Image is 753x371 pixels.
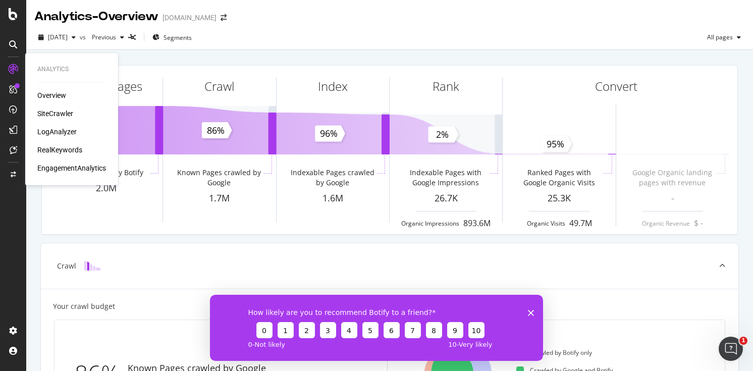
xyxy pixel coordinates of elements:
[50,182,163,195] div: 2.0M
[277,192,389,205] div: 1.6M
[164,33,192,42] span: Segments
[210,295,543,361] iframe: Survey from Botify
[703,33,733,41] span: All pages
[57,261,76,271] div: Crawl
[37,127,77,137] a: LogAnalyzer
[433,78,459,95] div: Rank
[88,33,116,41] span: Previous
[177,168,262,188] div: Known Pages crawled by Google
[34,29,80,45] button: [DATE]
[48,33,68,41] span: 2025 Aug. 31st
[84,261,100,271] img: block-icon
[401,219,459,228] div: Organic Impressions
[163,192,276,205] div: 1.7M
[204,78,234,95] div: Crawl
[88,29,128,45] button: Previous
[516,348,592,357] div: Crawled by Botify only
[163,13,217,23] div: [DOMAIN_NAME]
[318,78,348,95] div: Index
[703,29,745,45] button: All pages
[221,14,227,21] div: arrow-right-arrow-left
[148,29,196,45] button: Segments
[403,168,488,188] div: Indexable Pages with Google Impressions
[53,301,115,311] div: Your crawl budget
[37,145,82,155] a: RealKeywords
[80,33,88,41] span: vs
[290,168,375,188] div: Indexable Pages crawled by Google
[37,163,106,173] a: EngagementAnalytics
[719,337,743,361] iframe: Intercom live chat
[739,337,747,345] span: 1
[34,8,158,25] div: Analytics - Overview
[37,65,106,74] div: Analytics
[37,90,66,100] a: Overview
[37,109,73,119] a: SiteCrawler
[463,218,491,229] div: 893.6M
[390,192,502,205] div: 26.7K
